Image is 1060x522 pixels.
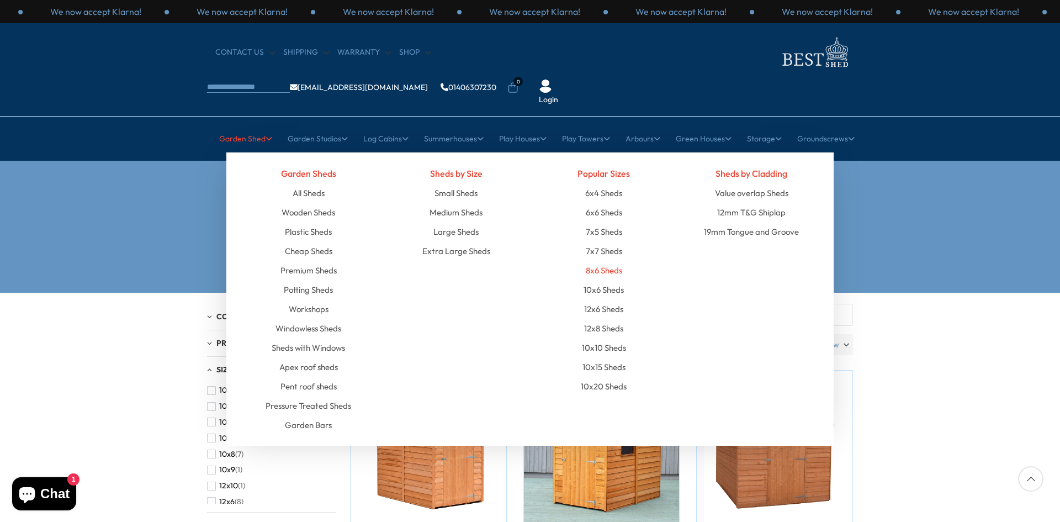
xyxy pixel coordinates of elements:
span: (8) [235,497,243,507]
a: Garden Bars [285,415,332,435]
a: Potting Sheds [284,280,333,299]
span: 10x8 [219,450,235,459]
button: 10x10 [207,382,247,398]
a: Garden Studios [288,125,348,152]
a: Windowless Sheds [275,319,341,338]
span: 12x6 [219,497,235,507]
div: 2 / 3 [23,6,169,18]
a: 19mm Tongue and Groove [704,222,799,241]
a: 10x20 Sheds [581,377,627,396]
span: (7) [235,450,243,459]
a: Garden Shed [219,125,272,152]
a: All Sheds [293,183,325,203]
button: 10x15 [207,398,247,414]
a: 8x6 Sheds [586,261,622,280]
span: Collection [216,312,266,321]
a: Cheap Sheds [285,241,332,261]
a: 10x6 Sheds [584,280,624,299]
a: Arbours [626,125,660,152]
a: Summerhouses [424,125,484,152]
button: 10x9 [207,462,242,478]
span: 10x20 [219,418,240,427]
h4: Sheds by Size [391,164,522,183]
button: 12x6 [207,494,243,510]
a: Plastic Sheds [285,222,332,241]
span: (1) [235,465,242,474]
span: 0 [513,77,523,86]
a: 7x7 Sheds [586,241,622,261]
a: 10x10 Sheds [582,338,626,357]
span: 10x6 [219,434,235,443]
span: Price [216,338,239,348]
a: Login [539,94,558,106]
a: 6x4 Sheds [585,183,622,203]
span: 10x9 [219,465,235,474]
a: CONTACT US [215,47,275,58]
a: Small Sheds [434,183,478,203]
div: 1 / 3 [315,6,462,18]
span: 10x15 [219,402,238,411]
span: Size [216,365,233,375]
a: Extra Large Sheds [422,241,490,261]
a: Play Houses [499,125,547,152]
a: Medium Sheds [430,203,483,222]
button: 10x8 [207,446,243,462]
h4: Sheds by Cladding [686,164,818,183]
p: We now accept Klarna! [782,6,873,18]
a: 0 [507,82,518,93]
button: 10x20 [207,414,249,430]
div: 2 / 3 [900,6,1047,18]
span: 10x10 [219,386,239,395]
div: 2 / 3 [462,6,608,18]
h4: Garden Sheds [243,164,374,183]
p: We now accept Klarna! [343,6,434,18]
a: Storage [747,125,782,152]
a: Groundscrews [797,125,855,152]
h4: Popular Sizes [538,164,670,183]
a: Large Sheds [433,222,479,241]
a: 12mm T&G Shiplap [717,203,786,222]
a: Wooden Sheds [282,203,335,222]
inbox-online-store-chat: Shopify online store chat [9,477,79,513]
p: We now accept Klarna! [928,6,1019,18]
span: 12x10 [219,481,238,491]
img: logo [776,34,853,70]
a: Green Houses [676,125,732,152]
img: User Icon [539,80,552,93]
div: 3 / 3 [169,6,315,18]
a: 12x6 Sheds [584,299,623,319]
div: 1 / 3 [754,6,900,18]
button: 12x10 [207,478,245,494]
p: We now accept Klarna! [197,6,288,18]
a: 7x5 Sheds [586,222,622,241]
div: 3 / 3 [608,6,754,18]
button: 10x6 [207,430,247,446]
a: Shop [399,47,431,58]
p: We now accept Klarna! [489,6,580,18]
a: Apex roof sheds [279,357,338,377]
a: Sheds with Windows [272,338,345,357]
a: 6x6 Sheds [586,203,622,222]
a: 10x15 Sheds [582,357,626,377]
a: Workshops [289,299,328,319]
a: Pent roof sheds [280,377,337,396]
a: Premium Sheds [280,261,337,280]
a: Pressure Treated Sheds [266,396,351,415]
a: Value overlap Sheds [715,183,788,203]
a: [EMAIL_ADDRESS][DOMAIN_NAME] [290,83,428,91]
a: Warranty [337,47,391,58]
a: Shipping [283,47,329,58]
a: Log Cabins [363,125,409,152]
a: 12x8 Sheds [584,319,623,338]
p: We now accept Klarna! [635,6,727,18]
p: We now accept Klarna! [50,6,141,18]
span: (1) [238,481,245,491]
a: Play Towers [562,125,610,152]
a: 01406307230 [441,83,496,91]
